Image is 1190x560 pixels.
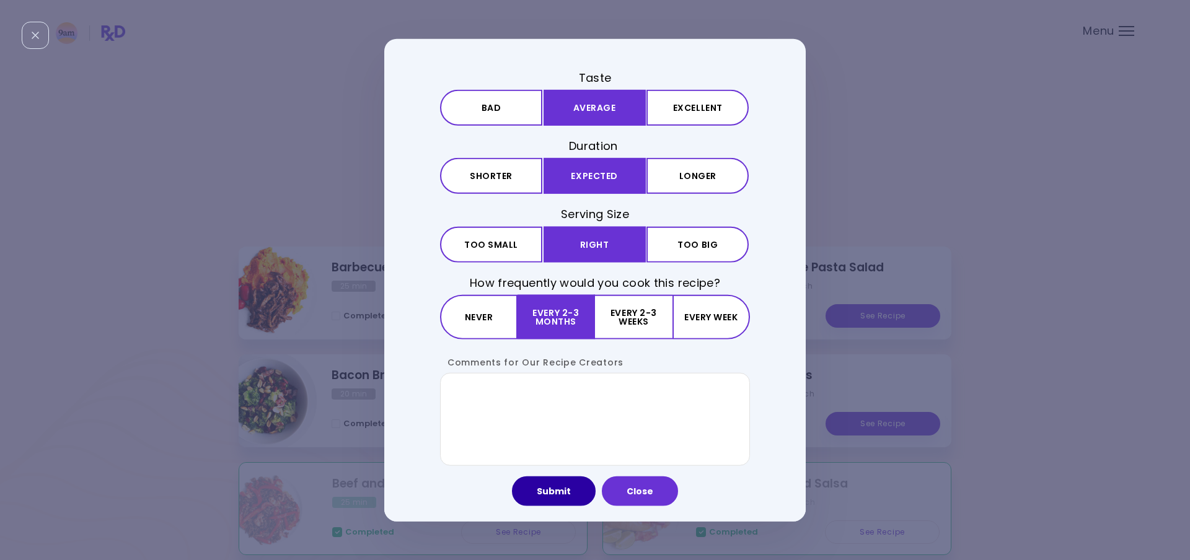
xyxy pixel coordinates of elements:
[440,158,542,194] button: Shorter
[22,22,49,49] div: Close
[595,294,672,339] button: Every 2-3 weeks
[602,476,678,505] button: Close
[464,240,518,248] span: Too small
[646,90,749,126] button: Excellent
[672,294,750,339] button: Every week
[512,476,596,505] button: Submit
[440,356,624,368] label: Comments for Our Recipe Creators
[440,90,542,126] button: Bad
[518,294,595,339] button: Every 2-3 months
[440,206,750,222] h3: Serving Size
[544,158,646,194] button: Expected
[440,70,750,85] h3: Taste
[677,240,718,248] span: Too big
[646,226,749,262] button: Too big
[544,226,646,262] button: Right
[440,294,518,339] button: Never
[440,226,542,262] button: Too small
[440,274,750,290] h3: How frequently would you cook this recipe?
[440,138,750,154] h3: Duration
[544,90,646,126] button: Average
[646,158,749,194] button: Longer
